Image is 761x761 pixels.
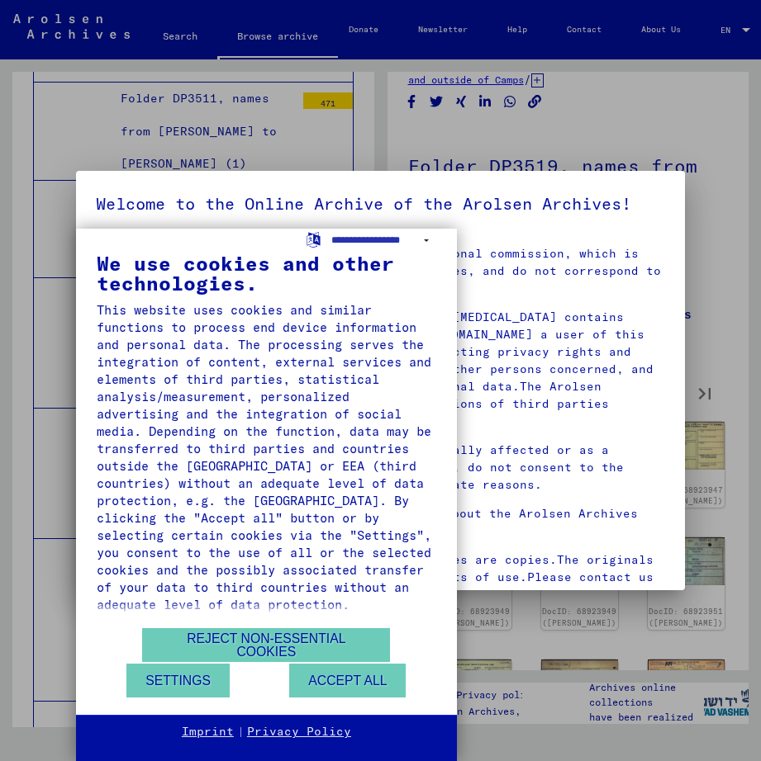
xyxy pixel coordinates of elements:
div: This website uses cookies and similar functions to process end device information and personal da... [97,301,436,613]
button: Settings [126,664,230,697]
div: We use cookies and other technologies. [97,253,436,293]
a: Imprint [182,724,234,740]
a: Privacy Policy [247,724,351,740]
button: Accept all [289,664,406,697]
button: Reject non-essential cookies [142,628,390,662]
